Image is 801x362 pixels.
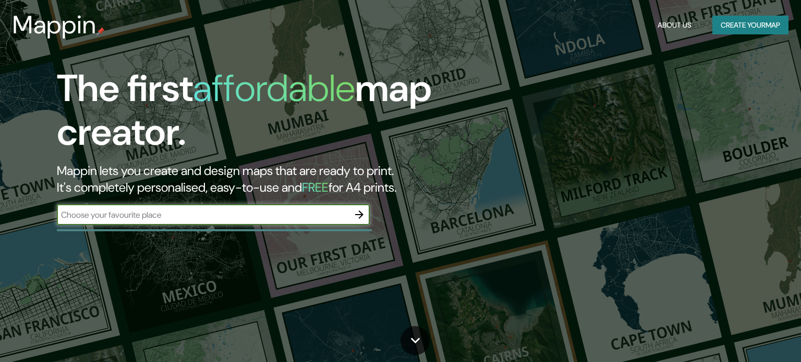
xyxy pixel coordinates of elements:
button: About Us [653,16,696,35]
h1: affordable [193,64,355,113]
h2: Mappin lets you create and design maps that are ready to print. It's completely personalised, eas... [57,163,457,196]
img: mappin-pin [96,27,105,35]
input: Choose your favourite place [57,209,349,221]
h3: Mappin [13,10,96,40]
h1: The first map creator. [57,67,457,163]
h5: FREE [302,179,329,195]
button: Create yourmap [712,16,788,35]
